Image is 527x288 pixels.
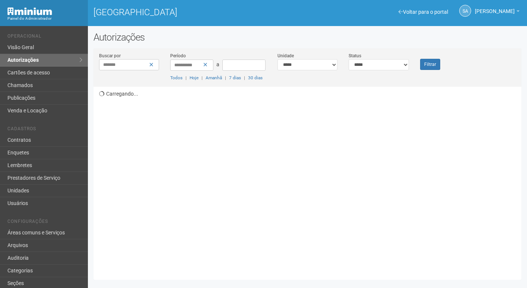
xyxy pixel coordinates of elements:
[475,9,520,15] a: [PERSON_NAME]
[475,1,515,14] span: Silvio Anjos
[244,75,245,80] span: |
[190,75,199,80] a: Hoje
[99,52,121,59] label: Buscar por
[93,32,521,43] h2: Autorizações
[201,75,203,80] span: |
[99,87,521,274] div: Carregando...
[7,7,52,15] img: Minium
[7,15,82,22] div: Painel do Administrador
[185,75,187,80] span: |
[248,75,263,80] a: 30 dias
[7,219,82,227] li: Configurações
[277,52,294,59] label: Unidade
[170,75,182,80] a: Todos
[399,9,448,15] a: Voltar para o portal
[93,7,302,17] h1: [GEOGRAPHIC_DATA]
[349,52,361,59] label: Status
[420,59,440,70] button: Filtrar
[216,61,219,67] span: a
[225,75,226,80] span: |
[170,52,186,59] label: Período
[229,75,241,80] a: 7 dias
[206,75,222,80] a: Amanhã
[7,126,82,134] li: Cadastros
[7,33,82,41] li: Operacional
[459,5,471,17] a: SA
